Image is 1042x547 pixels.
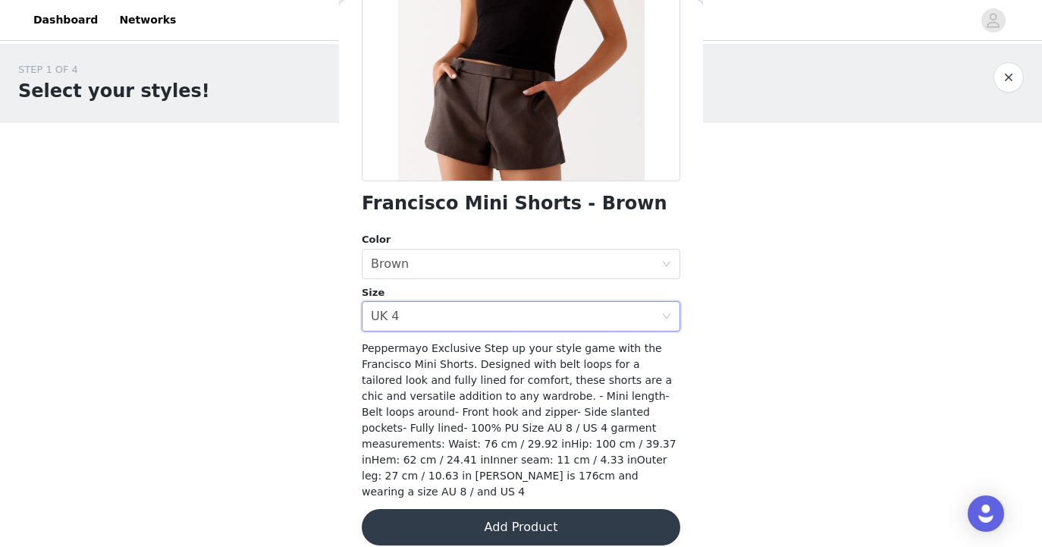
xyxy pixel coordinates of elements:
div: STEP 1 OF 4 [18,62,210,77]
div: Open Intercom Messenger [968,495,1004,532]
div: Color [362,232,680,247]
h1: Select your styles! [18,77,210,105]
span: Peppermayo Exclusive Step up your style game with the Francisco Mini Shorts. Designed with belt l... [362,342,676,498]
a: Dashboard [24,3,107,37]
div: Brown [371,250,409,278]
div: avatar [986,8,1000,33]
div: Size [362,285,680,300]
h1: Francisco Mini Shorts - Brown [362,193,667,214]
a: Networks [110,3,185,37]
div: UK 4 [371,302,399,331]
button: Add Product [362,509,680,545]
